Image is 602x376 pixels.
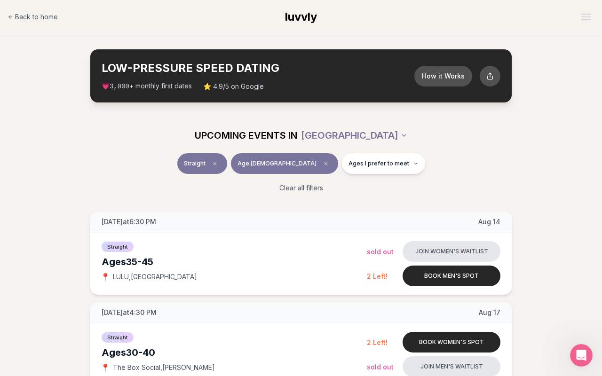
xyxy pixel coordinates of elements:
span: luvvly [285,10,317,23]
span: UPCOMING EVENTS IN [195,129,297,142]
button: Open menu [578,10,594,24]
h2: LOW-PRESSURE SPEED DATING [102,61,414,76]
button: Join women's waitlist [403,241,500,262]
span: 3,000 [110,83,129,90]
span: 📍 [102,273,109,281]
a: luvvly [285,9,317,24]
button: Age [DEMOGRAPHIC_DATA]Clear age [231,153,338,174]
span: Clear age [320,158,332,169]
span: Age [DEMOGRAPHIC_DATA] [238,160,317,167]
span: Straight [102,242,134,252]
span: Sold Out [367,248,394,256]
iframe: Intercom live chat [570,344,593,367]
span: 📍 [102,364,109,371]
span: 2 Left! [367,338,388,346]
span: Straight [184,160,206,167]
span: Clear event type filter [209,158,221,169]
span: [DATE] at 6:30 PM [102,217,156,227]
button: How it Works [414,66,472,86]
button: StraightClear event type filter [177,153,227,174]
span: 💗 + monthly first dates [102,81,192,91]
span: Ages I prefer to meet [349,160,409,167]
button: Ages I prefer to meet [342,153,425,174]
span: The Box Social , [PERSON_NAME] [113,363,215,372]
div: Ages 35-45 [102,255,367,268]
span: ⭐ 4.9/5 on Google [203,82,264,91]
span: Aug 17 [479,308,500,317]
span: Aug 14 [478,217,500,227]
div: Ages 30-40 [102,346,367,359]
span: Back to home [15,12,58,22]
span: Straight [102,332,134,343]
span: LULU , [GEOGRAPHIC_DATA] [113,272,197,282]
button: [GEOGRAPHIC_DATA] [301,125,408,146]
span: [DATE] at 4:30 PM [102,308,157,317]
span: Sold Out [367,363,394,371]
span: 2 Left! [367,272,388,280]
button: Book women's spot [403,332,500,352]
button: Book men's spot [403,266,500,286]
a: Back to home [8,8,58,26]
button: Clear all filters [274,178,329,198]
